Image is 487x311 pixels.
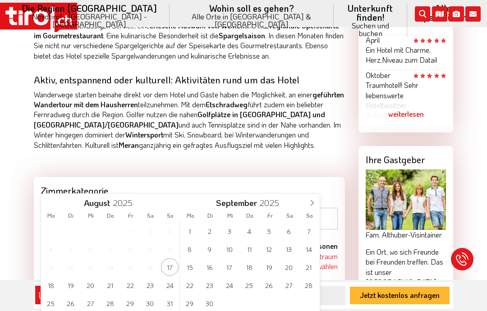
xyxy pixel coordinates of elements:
[366,70,391,80] span: Oktober
[201,276,218,294] span: September 23, 2025
[201,222,218,240] span: September 2, 2025
[366,169,446,230] img: Fam. Althuber-Visintainer
[141,276,159,294] span: August 23, 2025
[366,103,446,125] div: weiterlesen
[366,230,446,240] div: Fam. Althuber-Visintainer
[200,213,220,219] span: Di
[82,258,99,276] span: August 13, 2025
[101,240,119,258] span: August 7, 2025
[62,258,79,276] span: August 12, 2025
[121,213,141,219] span: Fr
[180,13,323,28] small: Alle Orte in [GEOGRAPHIC_DATA] & [GEOGRAPHIC_DATA]
[141,213,161,219] span: Sa
[201,258,218,276] span: September 16, 2025
[82,240,99,258] span: August 6, 2025
[221,276,238,294] span: September 24, 2025
[280,258,298,276] span: September 20, 2025
[260,213,280,219] span: Fr
[345,22,396,37] small: Suchen und buchen
[300,276,317,294] span: September 28, 2025
[110,197,140,208] input: Year
[141,258,159,276] span: August 16, 2025
[62,276,79,294] span: August 19, 2025
[34,90,344,109] strong: geführten Wandertour mit dem Hausherren
[465,6,481,22] i: Kontakt
[61,213,81,219] span: Di
[34,74,345,85] h3: Aktiv, entspannend oder kulturell: Aktivitäten rund um das Hotel
[82,276,99,294] span: August 20, 2025
[180,213,200,219] span: Mo
[449,6,464,22] i: Fotogalerie
[121,258,139,276] span: August 15, 2025
[221,258,238,276] span: September 17, 2025
[260,240,278,258] span: September 12, 2025
[20,13,159,28] small: Nordtirol - [GEOGRAPHIC_DATA] - [GEOGRAPHIC_DATA]
[181,276,198,294] span: September 22, 2025
[300,240,317,258] span: September 14, 2025
[221,240,238,258] span: September 10, 2025
[181,240,198,258] span: September 8, 2025
[161,213,180,219] span: So
[240,222,258,240] span: September 4, 2025
[42,258,60,276] span: August 11, 2025
[101,276,119,294] span: August 21, 2025
[300,258,317,276] span: September 21, 2025
[240,213,260,219] span: Do
[161,240,179,258] span: August 10, 2025
[280,276,298,294] span: September 27, 2025
[216,199,257,207] span: September
[34,110,325,129] strong: Golfplätze in [GEOGRAPHIC_DATA] und [GEOGRAPHIC_DATA]/[GEOGRAPHIC_DATA]
[240,240,258,258] span: September 11, 2025
[432,6,447,22] i: Karte öffnen
[260,276,278,294] span: September 26, 2025
[81,213,101,219] span: Mi
[260,222,278,240] span: September 5, 2025
[42,240,60,258] span: August 4, 2025
[181,222,198,240] span: September 1, 2025
[161,258,179,276] span: August 17, 2025
[280,222,298,240] span: September 6, 2025
[34,177,345,201] div: Zimmerkategorie
[101,213,120,219] span: Do
[358,146,453,169] div: Ihre Gastgeber
[34,90,345,150] p: Wanderwege starten beinahe direkt vor dem Hotel und Gäste haben die Möglichkeit, an einer teilzun...
[366,45,446,65] div: Ein Hotel mit Charme, Herz,Niveau zum Datail
[121,240,139,258] span: August 8, 2025
[62,240,79,258] span: August 5, 2025
[201,240,218,258] span: September 9, 2025
[221,222,238,240] span: September 3, 2025
[181,258,198,276] span: September 15, 2025
[121,222,139,240] span: August 1, 2025
[161,222,179,240] span: August 3, 2025
[161,276,179,294] span: August 24, 2025
[350,287,450,304] button: Jetzt kostenlos anfragen
[240,276,258,294] span: September 25, 2025
[125,130,163,139] strong: Wintersport
[260,258,278,276] span: September 19, 2025
[280,240,298,258] span: September 13, 2025
[220,213,240,219] span: Mi
[121,276,139,294] span: August 22, 2025
[41,213,61,219] span: Mo
[101,258,119,276] span: August 14, 2025
[206,100,248,109] strong: Etschradweg
[240,258,258,276] span: September 18, 2025
[366,80,446,125] div: Traumhotel!! Sehr liebenswerte Hotelbesitzer. Aufmerksame Bedienungen. Super leckeres Essen. Sehr...
[141,222,159,240] span: August 2, 2025
[141,240,159,258] span: August 9, 2025
[42,276,60,294] span: August 18, 2025
[84,199,110,207] span: August
[119,140,139,150] strong: Meran
[300,213,320,219] span: So
[300,222,317,240] span: September 7, 2025
[280,213,300,219] span: Sa
[38,288,123,303] div: Unterkunft anfragen
[257,197,287,208] input: Year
